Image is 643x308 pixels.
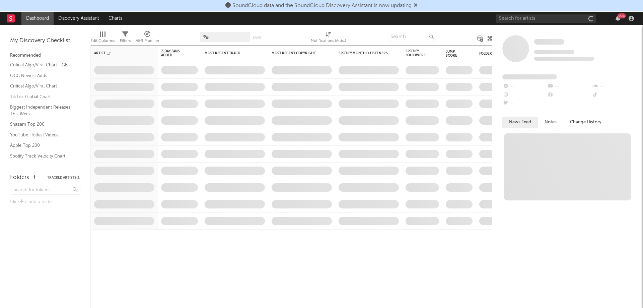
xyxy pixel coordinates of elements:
div: A&R Pipeline [136,37,159,45]
span: Some Artist [534,39,564,45]
div: -- [547,82,591,91]
a: Discovery Assistant [54,12,104,25]
input: Search for artists [496,14,596,23]
div: Spotify Followers [406,49,429,57]
div: 99 + [618,13,626,18]
button: News Feed [502,117,538,128]
div: Spotify Monthly Listeners [339,51,389,55]
a: Apple Top 200 [10,142,74,149]
div: Filters [120,37,131,45]
div: -- [592,91,636,100]
div: Jump Score [446,50,462,58]
button: 99+ [616,16,620,21]
a: TikTok Global Chart [10,93,74,101]
span: Dismiss [414,3,418,8]
div: -- [502,91,547,100]
a: Spotify Track Velocity Chart [10,152,74,160]
div: Edit Columns [90,37,115,45]
div: Edit Columns [90,28,115,48]
span: 0 fans last week [534,57,594,61]
a: Critical Algo/Viral Chart [10,82,74,90]
div: Folders [479,52,529,56]
div: Click to add a folder. [10,198,80,206]
a: YouTube Hottest Videos [10,131,74,139]
a: Critical Algo/Viral Chart - GB [10,61,74,69]
div: Filters [120,28,131,48]
span: SoundCloud data and the SoundCloud Discovery Assistant is now updating [232,3,412,8]
a: Shazam Top 200 [10,121,74,128]
span: Fans Added by Platform [502,74,557,79]
button: Save [253,36,261,40]
input: Search for folders... [10,185,80,195]
a: Biggest Independent Releases This Week [10,104,74,117]
input: Search... [387,32,437,42]
div: Folders [10,174,29,182]
button: Change History [563,117,608,128]
a: Dashboard [21,12,54,25]
div: -- [502,100,547,108]
a: Charts [104,12,127,25]
div: -- [502,82,547,91]
div: Artist [94,51,144,55]
a: OCC Newest Adds [10,72,74,79]
div: A&R Pipeline [136,28,159,48]
div: Most Recent Copyright [272,51,322,55]
div: Notifications (Artist) [311,28,346,48]
button: Notes [538,117,563,128]
span: 7-Day Fans Added [161,49,188,57]
a: Some Artist [534,39,564,45]
div: -- [592,82,636,91]
div: Notifications (Artist) [311,37,346,45]
span: Tracking Since: [DATE] [534,50,574,54]
div: Most Recent Track [205,51,255,55]
button: Tracked Artists(3) [47,176,80,179]
div: My Discovery Checklist [10,37,80,45]
div: Recommended [10,52,80,60]
div: -- [547,91,591,100]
